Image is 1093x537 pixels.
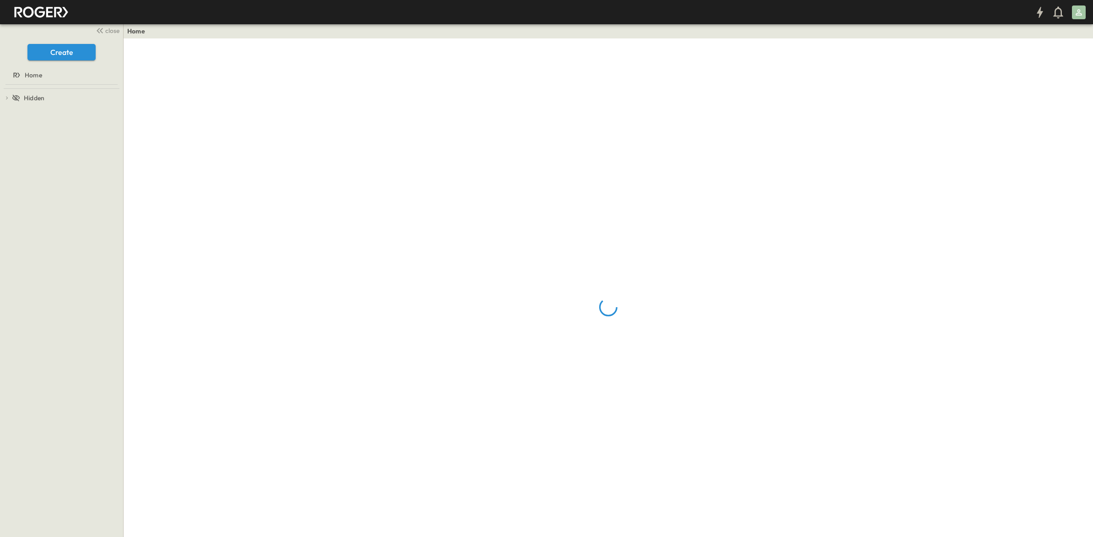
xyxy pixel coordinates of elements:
span: close [105,26,119,35]
button: Create [27,44,96,60]
a: Home [2,69,119,81]
nav: breadcrumbs [127,27,151,36]
a: Home [127,27,145,36]
span: Hidden [24,93,44,103]
button: close [92,24,121,37]
span: Home [25,71,42,80]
